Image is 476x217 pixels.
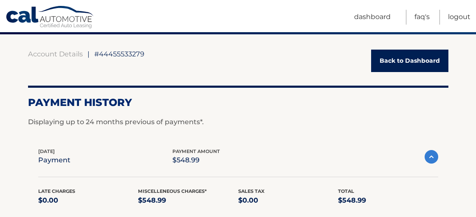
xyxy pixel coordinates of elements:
[6,6,95,30] a: Cal Automotive
[338,188,354,194] span: Total
[38,154,70,166] p: payment
[354,10,391,25] a: Dashboard
[448,10,470,25] a: Logout
[138,195,238,206] p: $548.99
[38,195,138,206] p: $0.00
[238,188,265,194] span: Sales Tax
[87,50,90,58] span: |
[38,148,55,154] span: [DATE]
[338,195,438,206] p: $548.99
[172,154,220,166] p: $548.99
[172,148,220,154] span: payment amount
[38,188,75,194] span: Late Charges
[238,195,338,206] p: $0.00
[138,188,207,194] span: Miscelleneous Charges*
[425,150,438,164] img: accordion-active.svg
[414,10,430,25] a: FAQ's
[94,50,144,58] span: #44455533279
[28,96,448,109] h2: Payment History
[28,50,83,58] a: Account Details
[28,117,448,127] p: Displaying up to 24 months previous of payments*.
[371,50,448,72] a: Back to Dashboard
